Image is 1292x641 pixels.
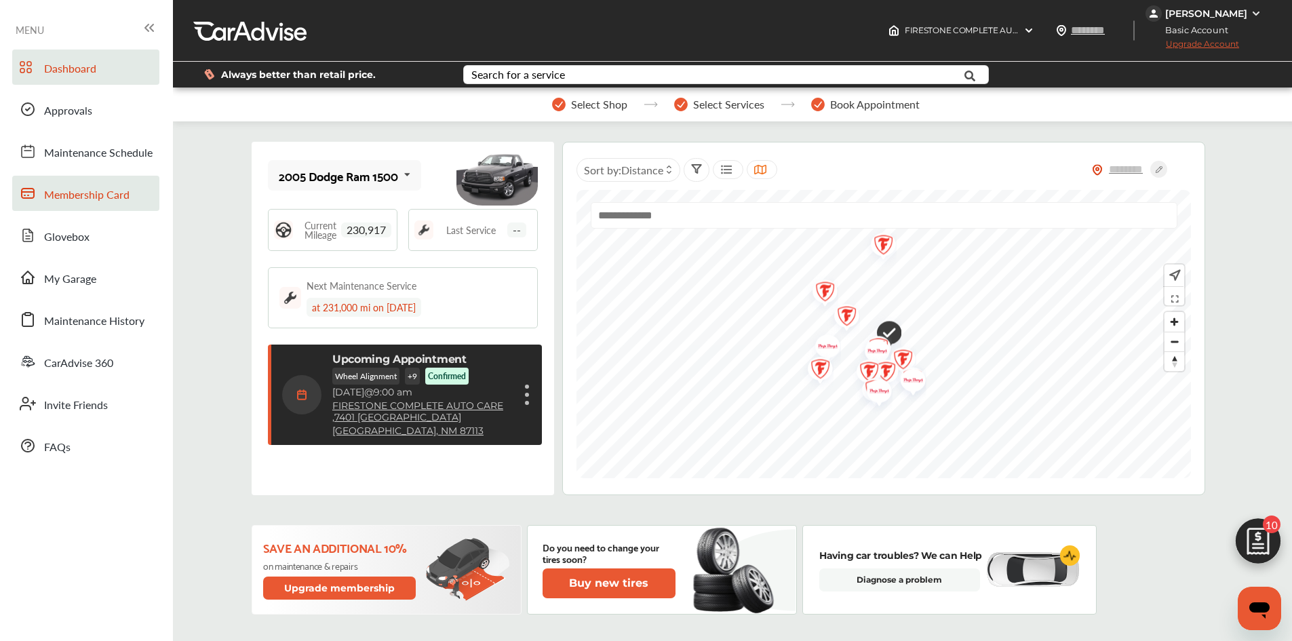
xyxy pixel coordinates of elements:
[880,341,916,383] img: logo-firestone.png
[364,386,374,398] span: @
[204,69,214,80] img: dollor_label_vector.a70140d1.svg
[856,329,890,372] div: Map marker
[693,98,764,111] span: Select Services
[44,355,113,372] span: CarAdvise 360
[855,332,890,375] img: logo-pepboys.png
[802,273,838,315] img: logo-firestone.png
[12,134,159,169] a: Maintenance Schedule
[830,98,920,111] span: Book Appointment
[44,439,71,457] span: FAQs
[456,145,538,206] img: mobile_1878_st0640_046.jpg
[846,353,882,395] img: logo-firestone.png
[857,372,890,415] div: Map marker
[44,102,92,120] span: Approvals
[1060,545,1080,566] img: cardiogram-logo.18e20815.svg
[428,370,466,382] p: Confirmed
[857,372,893,415] img: logo-pepboys.png
[819,568,980,591] a: Diagnose a problem
[856,329,892,372] img: logo-firestone.png
[985,551,1080,588] img: diagnose-vehicle.c84bcb0a.svg
[12,344,159,379] a: CarAdvise 360
[1238,587,1281,630] iframe: Button to launch messaging window
[44,144,153,162] span: Maintenance Schedule
[584,162,663,178] span: Sort by :
[332,425,484,437] a: [GEOGRAPHIC_DATA], NM 87113
[855,332,888,375] div: Map marker
[44,271,96,288] span: My Garage
[1092,164,1103,176] img: location_vector_orange.38f05af8.svg
[263,560,418,571] p: on maintenance & repairs
[16,24,44,35] span: MENU
[692,522,781,618] img: new-tire.a0c7fe23.svg
[552,98,566,111] img: stepper-checkmark.b5569197.svg
[852,371,888,414] img: logo-firestone.png
[890,362,924,404] div: Map marker
[12,50,159,85] a: Dashboard
[1147,23,1238,37] span: Basic Account
[263,540,418,555] p: Save an additional 10%
[1133,20,1135,41] img: header-divider.bc55588e.svg
[1164,351,1184,371] button: Reset bearing to north
[863,353,897,395] div: Map marker
[576,190,1191,478] canvas: Map
[426,538,510,601] img: update-membership.81812027.svg
[12,386,159,421] a: Invite Friends
[279,287,301,309] img: maintenance_logo
[798,350,831,393] div: Map marker
[1023,25,1034,36] img: header-down-arrow.9dd2ce7d.svg
[332,386,364,398] span: [DATE]
[805,328,839,370] div: Map marker
[12,302,159,337] a: Maintenance History
[471,69,565,80] div: Search for a service
[571,98,627,111] span: Select Shop
[332,368,399,385] p: Wheel Alignment
[405,368,420,385] p: + 9
[274,220,293,239] img: steering_logo
[1146,5,1162,22] img: jVpblrzwTbfkPYzPPzSLxeg0AAAAASUVORK5CYII=
[44,229,90,246] span: Glovebox
[374,386,412,398] span: 9:00 am
[861,226,895,269] div: Map marker
[1164,332,1184,351] button: Zoom out
[1056,25,1067,36] img: location_vector.a44bc228.svg
[880,341,914,383] div: Map marker
[44,60,96,78] span: Dashboard
[543,541,676,564] p: Do you need to change your tires soon?
[543,568,676,598] button: Buy new tires
[890,362,926,404] img: logo-pepboys.png
[12,92,159,127] a: Approvals
[888,25,899,36] img: header-home-logo.8d720a4f.svg
[12,428,159,463] a: FAQs
[44,313,144,330] span: Maintenance History
[307,298,421,317] div: at 231,000 mi on [DATE]
[867,314,901,355] div: Map marker
[263,577,416,600] button: Upgrade membership
[867,314,901,355] img: check-icon.521c8815.svg
[1146,39,1239,56] span: Upgrade Account
[12,260,159,295] a: My Garage
[1226,512,1291,577] img: edit-cartIcon.11d11f9a.svg
[621,162,663,178] span: Distance
[846,353,880,395] div: Map marker
[12,218,159,253] a: Glovebox
[890,360,924,403] div: Map marker
[300,220,341,239] span: Current Mileage
[802,273,836,315] div: Map marker
[1167,268,1181,283] img: recenter.ce011a49.svg
[890,360,926,403] img: logo-firestone.png
[861,226,897,269] img: logo-firestone.png
[781,102,795,107] img: stepper-arrow.e24c07c6.svg
[1165,7,1247,20] div: [PERSON_NAME]
[805,328,841,370] img: logo-pepboys.png
[798,350,834,393] img: logo-firestone.png
[1164,352,1184,371] span: Reset bearing to north
[644,102,658,107] img: stepper-arrow.e24c07c6.svg
[221,70,376,79] span: Always better than retail price.
[1164,312,1184,332] button: Zoom in
[279,169,398,182] div: 2005 Dodge Ram 1500
[414,220,433,239] img: maintenance_logo
[905,25,1283,35] span: FIRESTONE COMPLETE AUTO CARE , 7401 [GEOGRAPHIC_DATA] [GEOGRAPHIC_DATA] , NM 87113
[341,222,391,237] span: 230,917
